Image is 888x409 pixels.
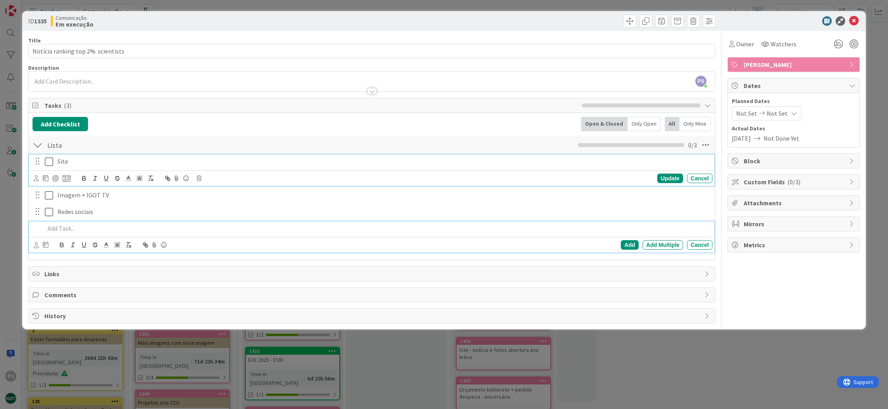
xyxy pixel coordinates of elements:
span: ( 3 ) [64,101,71,109]
span: [DATE] [732,134,751,143]
span: Attachments [744,198,845,208]
input: type card name here... [28,44,715,58]
label: Title [28,37,41,44]
b: Em execução [55,21,94,27]
div: Add [621,240,639,250]
button: Add Checklist [33,117,88,131]
p: Redes sociais [57,207,709,216]
span: Watchers [771,39,796,49]
div: Add Multiple [643,240,683,250]
p: Site [57,157,709,166]
div: Update [657,174,683,183]
span: Metrics [744,240,845,250]
span: History [44,311,700,321]
span: Links [44,269,700,279]
span: Block [744,156,845,166]
div: All [665,117,679,131]
span: Comunicação [55,15,94,21]
span: Not Done Yet [764,134,799,143]
div: Cancel [687,174,712,183]
div: Cancel [687,240,712,250]
input: Add Checklist... [44,138,223,152]
span: Not Set [767,109,788,118]
span: Owner [736,39,754,49]
span: ( 0/3 ) [787,178,800,186]
span: ID [28,16,47,26]
span: Support [17,1,36,11]
span: Description [28,64,59,71]
div: Only Mine [679,117,711,131]
div: Only Open [628,117,661,131]
span: Mirrors [744,219,845,229]
span: Dates [744,81,845,90]
span: Comments [44,290,700,300]
span: Tasks [44,101,578,110]
span: Actual Dates [732,124,855,133]
span: Not Set [736,109,757,118]
p: Imagem + IGOT TV [57,191,709,200]
span: [PERSON_NAME] [744,60,845,69]
span: 0 / 3 [688,140,697,150]
span: Planned Dates [732,97,855,105]
span: PS [695,76,706,87]
div: Open & Closed [581,117,628,131]
span: Custom Fields [744,177,845,187]
b: 1335 [34,17,47,25]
